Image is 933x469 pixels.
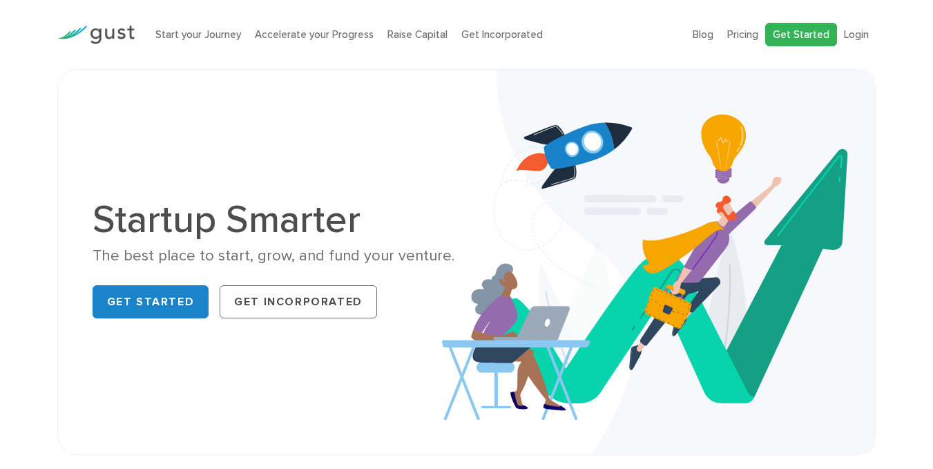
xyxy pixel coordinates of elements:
[461,28,543,41] a: Get Incorporated
[93,285,209,318] a: Get Started
[220,285,377,318] a: Get Incorporated
[155,28,241,41] a: Start your Journey
[442,70,875,454] img: Startup Smarter Hero
[844,28,869,41] a: Login
[727,28,758,41] a: Pricing
[765,23,837,47] a: Get Started
[387,28,448,41] a: Raise Capital
[693,28,713,41] a: Blog
[93,200,456,239] h1: Startup Smarter
[93,246,456,266] div: The best place to start, grow, and fund your venture.
[57,26,135,44] img: Gust Logo
[255,28,374,41] a: Accelerate your Progress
